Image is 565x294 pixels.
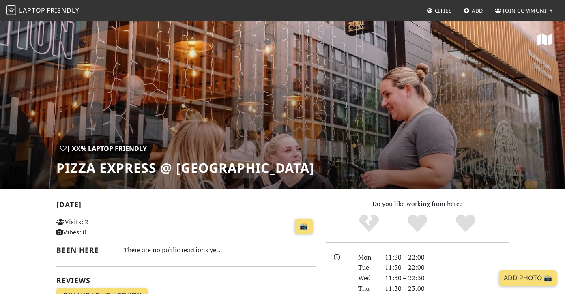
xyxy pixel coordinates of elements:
div: Thu [353,283,380,294]
h2: Reviews [56,276,316,285]
div: Yes [393,213,442,234]
div: Definitely! [441,213,490,234]
a: LaptopFriendly LaptopFriendly [6,4,79,18]
div: 11:30 – 22:30 [380,273,514,283]
div: 11:30 – 23:00 [380,283,514,294]
h2: Been here [56,246,114,254]
img: LaptopFriendly [6,5,16,15]
span: Join Community [503,7,553,14]
a: 📸 [295,219,313,234]
div: Tue [353,262,380,273]
span: Friendly [47,6,79,15]
span: Add [472,7,483,14]
a: Join Community [492,3,556,18]
div: 11:30 – 22:00 [380,252,514,263]
div: There are no public reactions yet. [124,244,316,256]
div: Wed [353,273,380,283]
h2: [DATE] [56,200,316,212]
div: | XX% Laptop Friendly [56,144,150,154]
span: Cities [435,7,452,14]
div: No [345,213,393,234]
a: Cities [423,3,455,18]
p: Do you like working from here? [326,199,509,209]
a: Add Photo 📸 [499,270,557,286]
p: Visits: 2 Vibes: 0 [56,217,137,238]
span: Laptop [19,6,45,15]
div: Mon [353,252,380,263]
div: 11:30 – 22:00 [380,262,514,273]
h1: Pizza Express @ [GEOGRAPHIC_DATA] [56,160,314,176]
a: Add [460,3,487,18]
